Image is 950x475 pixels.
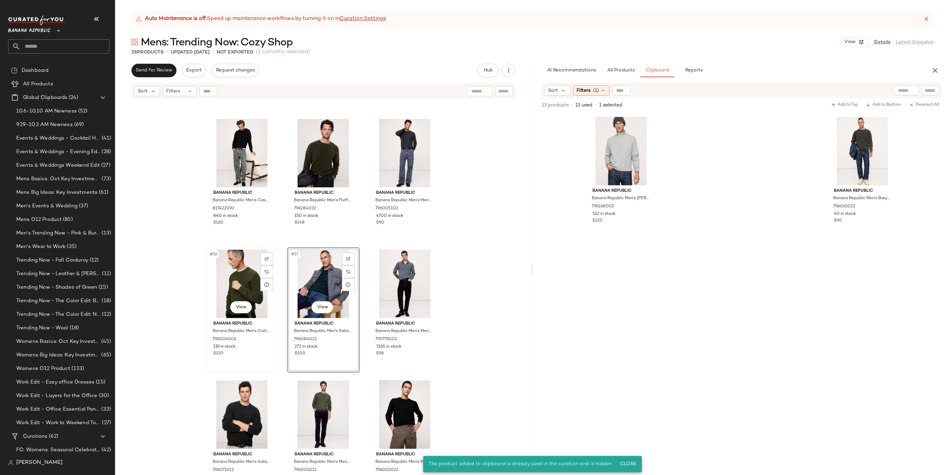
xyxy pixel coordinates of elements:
[213,206,234,212] span: 817422092
[483,68,493,73] span: Hub
[376,213,403,219] span: 4700 in stock
[67,94,78,102] span: (24)
[98,392,109,400] span: (30)
[88,256,99,264] span: (12)
[577,87,591,94] span: Filters
[77,107,88,115] span: (52)
[100,229,111,237] span: (13)
[16,324,68,332] span: Trending Now - Wool
[607,68,635,73] span: All Products
[864,101,904,109] button: Add to Bottom
[291,251,300,258] span: #17
[8,460,14,466] img: svg%3e
[235,305,246,310] span: View
[100,297,111,305] span: (18)
[376,351,384,357] span: $98
[548,87,558,94] span: Sort
[16,148,100,156] span: Events & Weddings - Evening Edit
[592,195,649,202] span: Banana Republic Men's [PERSON_NAME]-Neck Sweatshirt [PERSON_NAME] Size XS
[346,257,350,261] img: svg%3e
[371,380,439,449] img: cn60306359.jpg
[16,256,88,264] span: Trending Now - Fall Corduroy
[16,365,70,373] span: Womens O12 Product
[16,406,100,413] span: Work Edit - Office Essential Pants & Skirts
[592,211,616,217] span: 512 in stock
[216,68,255,73] span: Request changes
[100,162,110,169] span: (27)
[376,452,433,458] span: Banana Republic
[587,117,655,185] img: cn59855246.jpg
[47,433,58,440] span: (62)
[840,37,869,47] button: View
[213,452,271,458] span: Banana Republic
[16,189,98,197] span: Mens Big Ideas: Key Investments
[909,103,939,107] span: Deselect All
[16,270,101,278] span: Trending Now - Leather & [PERSON_NAME]
[212,64,259,77] button: Request changes
[376,321,433,327] span: Banana Republic
[866,103,901,107] span: Add to Bottom
[834,211,856,217] span: 40 in stock
[131,50,137,55] span: 28
[592,218,603,224] span: $120
[213,336,236,343] span: 796006002
[16,338,100,346] span: Womens Basics: Oct Key Investments
[907,101,942,109] button: Deselect All
[135,15,386,23] div: Speed up maintenance workflows by turning it on in
[78,202,88,210] span: (37)
[101,270,111,278] span: (11)
[8,23,50,35] span: Banana Republic
[213,467,234,473] span: 796071012
[100,351,111,359] span: (65)
[16,351,100,359] span: Womens Big Ideas: Key Investments
[23,433,47,440] span: Curations
[22,67,48,75] span: Dashboard
[101,419,111,427] span: (27)
[16,392,98,400] span: Work Edit - Layers for the Office
[213,351,223,357] span: $120
[94,378,105,386] span: (15)
[376,344,402,350] span: 3165 in stock
[213,344,236,350] span: 119 in stock
[213,321,271,327] span: Banana Republic
[100,148,111,156] span: (28)
[213,328,270,334] span: Banana Republic Men's Cotton-Merino Waffle Patch Sweater Dark Trees Green Size S
[217,49,253,56] p: Not Exported
[135,68,172,73] span: Send for Review
[289,380,358,449] img: cn60359005.jpg
[16,284,97,291] span: Trending Now - Shades of Green
[23,94,67,102] span: Global Clipboards
[646,68,669,73] span: Clipboard
[289,250,358,318] img: cn59860979.jpg
[98,189,108,197] span: (61)
[213,220,223,226] span: $160
[833,195,890,202] span: Banana Republic Men's Boxy [PERSON_NAME] Black Wash Size M
[100,338,111,346] span: (45)
[208,380,276,449] img: cn60543732.jpg
[16,419,101,427] span: Work Edit - Work to Weekend Tops
[295,220,305,226] span: $148
[595,102,597,108] span: •
[208,119,276,187] img: cn59848024.jpg
[375,467,398,473] span: 796005022
[131,64,176,77] button: Send for Review
[371,119,439,187] img: cn60356570.jpg
[100,406,111,413] span: (33)
[376,190,433,196] span: Banana Republic
[213,459,270,465] span: Banana Republic Men's Italian Merino-Cashmere Waffle-Knit Sweater Charcoal Gray Size L
[11,67,18,74] img: svg%3e
[66,243,77,251] span: (35)
[70,365,84,373] span: (133)
[68,324,79,332] span: (18)
[289,119,358,187] img: cn60364059.jpg
[131,39,138,45] img: svg%3e
[375,198,433,204] span: Banana Republic Men's Merino Crew Sweater-Neck Sweater Charcoal Gray Size XXL
[141,36,293,49] span: Mens: Trending Now: Cozy Shop
[213,213,238,219] span: 840 in stock
[16,121,73,129] span: 9.29-10.3 AM Newness
[265,270,269,274] img: svg%3e
[576,102,592,109] span: 11 used
[16,229,100,237] span: Men's Trending Now - Pink & Burgundy
[16,216,62,224] span: Mens O12 Product
[294,328,351,334] span: Banana Republic Men's Italian Merino-Blend Crew-Neck Sweater Teal Shadow Size M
